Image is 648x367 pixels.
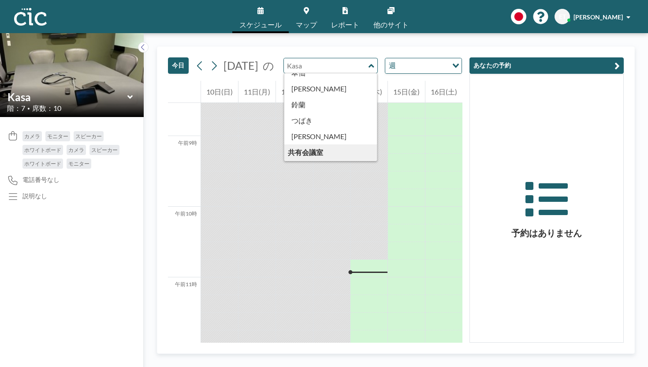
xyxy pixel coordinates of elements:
[47,133,68,140] font: モニター
[398,60,447,72] input: オプションを検索
[178,140,197,146] font: 午前9時
[75,133,102,140] font: スピーカー
[239,20,282,29] font: スケジュール
[223,59,258,72] font: [DATE]
[22,192,47,200] font: 説明なし
[284,58,369,73] input: Kasa
[291,132,346,140] font: [PERSON_NAME]
[14,8,47,26] img: 組織ロゴ
[574,13,623,21] font: [PERSON_NAME]
[373,20,409,29] font: 他のサイト
[7,91,127,103] input: カサ
[281,87,308,96] font: 12日(火)
[473,61,511,69] font: あなたの予約
[559,13,566,20] font: ET
[469,57,624,74] button: あなたの予約
[175,281,197,288] font: 午前11時
[331,20,359,29] font: レポート
[393,87,420,96] font: 15日(金)
[291,116,313,125] font: つばき
[431,87,457,96] font: 16日(土)
[263,59,274,72] font: の
[172,61,185,69] font: 今日
[68,147,84,153] font: カメラ
[91,147,118,153] font: スピーカー
[22,176,60,183] font: 電話番号なし
[206,87,233,96] font: 10日(日)
[68,160,89,167] font: モニター
[24,147,61,153] font: ホワイトボード
[389,61,396,69] font: 週
[296,20,317,29] font: マップ
[168,57,189,74] button: 今日
[24,160,61,167] font: ホワイトボード
[175,210,197,217] font: 午前10時
[244,87,270,96] font: 11日(月)
[27,106,30,111] font: •
[291,84,346,93] font: [PERSON_NAME]
[511,227,582,238] font: 予約はありません
[24,133,40,140] font: カメラ
[32,104,61,112] font: 席数：10
[288,148,323,156] font: 共有会議室
[385,58,462,73] div: オプションを検索
[7,104,25,112] font: 階：7
[291,100,305,109] font: 鈴蘭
